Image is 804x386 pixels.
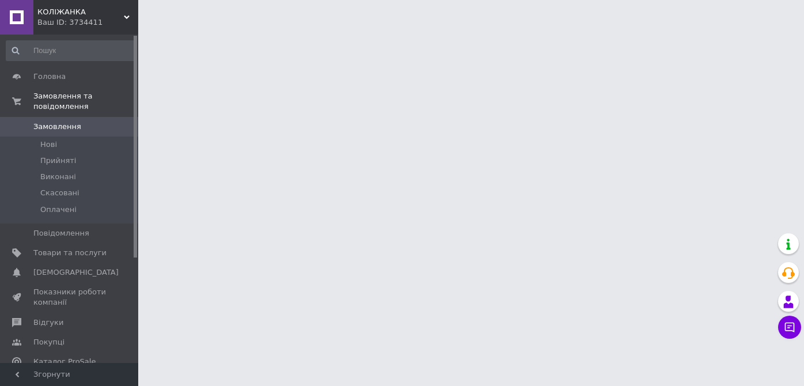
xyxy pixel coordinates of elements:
span: Скасовані [40,188,79,198]
span: Відгуки [33,317,63,328]
span: Каталог ProSale [33,357,96,367]
span: Замовлення [33,122,81,132]
span: Прийняті [40,156,76,166]
span: Оплачені [40,205,77,215]
span: [DEMOGRAPHIC_DATA] [33,267,119,278]
span: Повідомлення [33,228,89,239]
span: Виконані [40,172,76,182]
span: Нові [40,139,57,150]
span: Замовлення та повідомлення [33,91,138,112]
span: Товари та послуги [33,248,107,258]
div: Ваш ID: 3734411 [37,17,138,28]
button: Чат з покупцем [778,316,801,339]
span: Головна [33,71,66,82]
input: Пошук [6,40,136,61]
span: КОЛІЖАНКА [37,7,124,17]
span: Покупці [33,337,65,347]
span: Показники роботи компанії [33,287,107,308]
